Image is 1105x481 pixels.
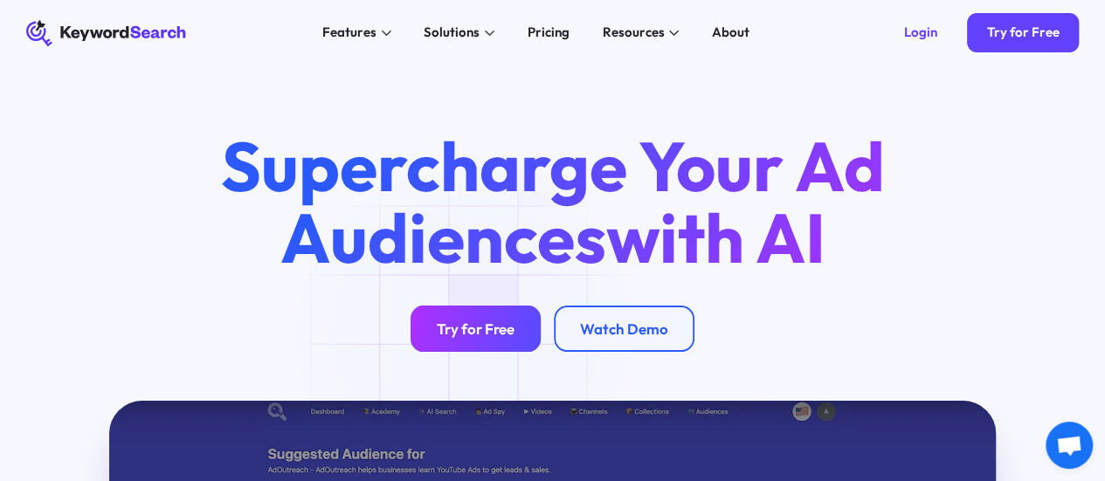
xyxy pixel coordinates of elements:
div: Try for Free [986,24,1059,41]
div: Features [322,23,376,43]
div: Solutions [424,23,480,43]
a: Try for Free [411,306,541,352]
a: Pricing [518,20,580,46]
a: Try for Free [967,13,1079,52]
div: Try for Free [437,320,515,338]
div: Watch Demo [580,320,668,338]
div: About [712,23,749,43]
a: Open chat [1046,422,1093,469]
div: Login [904,24,937,41]
h1: Supercharge Your Ad Audiences [191,131,913,273]
span: with AI [606,194,825,281]
a: About [702,20,760,46]
a: Login [885,13,957,52]
div: Resources [602,23,664,43]
div: Pricing [528,23,570,43]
